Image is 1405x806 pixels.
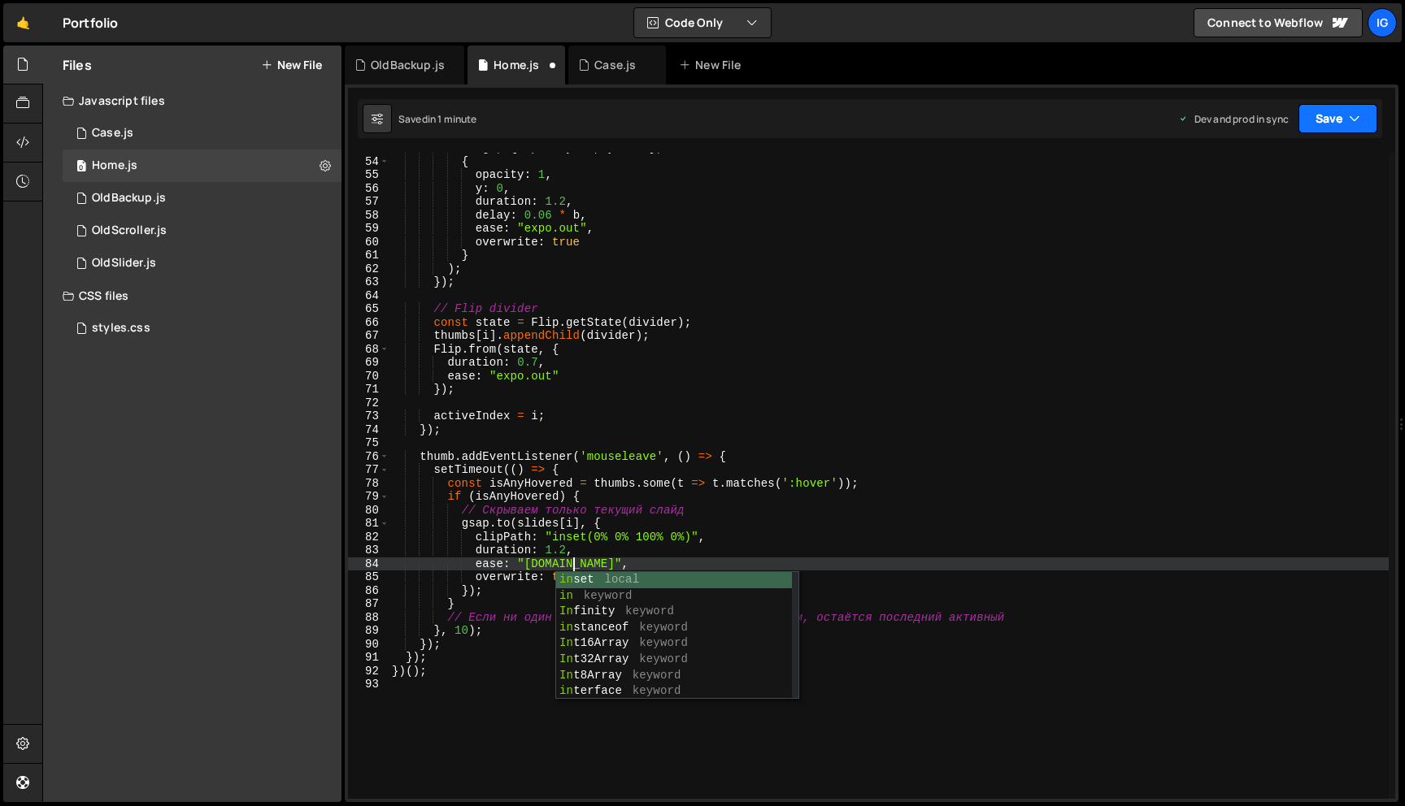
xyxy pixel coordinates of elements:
[63,56,92,74] h2: Files
[92,158,137,173] div: Home.js
[348,316,389,330] div: 66
[348,383,389,396] div: 71
[348,678,389,691] div: 93
[348,329,389,343] div: 67
[348,531,389,544] div: 82
[92,223,167,238] div: OldScroller.js
[348,450,389,464] div: 76
[348,477,389,491] div: 78
[348,209,389,223] div: 58
[1368,8,1397,37] a: Ig
[348,236,389,249] div: 60
[348,665,389,678] div: 92
[348,517,389,531] div: 81
[348,584,389,598] div: 86
[679,57,747,73] div: New File
[43,279,341,312] div: CSS files
[348,396,389,410] div: 72
[348,638,389,652] div: 90
[92,126,133,141] div: Case.js
[348,544,389,557] div: 83
[398,112,477,126] div: Saved
[63,182,341,214] div: 14577/44351.js
[92,321,150,336] div: styles.css
[348,409,389,423] div: 73
[1298,104,1377,133] button: Save
[63,149,341,182] div: 14577/44747.js
[63,117,341,149] div: 14577/37696.js
[348,651,389,665] div: 91
[43,84,341,117] div: Javascript files
[63,13,118,32] div: Portfolio
[348,557,389,571] div: 84
[348,490,389,504] div: 79
[348,155,389,169] div: 54
[63,214,341,247] div: 14577/44646.js
[348,370,389,383] div: 70
[76,161,86,174] span: 0
[348,504,389,518] div: 80
[63,247,341,279] div: 14577/44602.js
[348,182,389,196] div: 56
[428,112,477,126] div: in 1 minute
[261,58,322,71] button: New File
[92,191,166,206] div: OldBackup.js
[348,289,389,303] div: 64
[348,611,389,625] div: 88
[348,195,389,209] div: 57
[348,423,389,437] div: 74
[348,302,389,316] div: 65
[348,222,389,236] div: 59
[348,262,389,276] div: 62
[348,570,389,584] div: 85
[3,3,43,42] a: 🤙
[348,356,389,370] div: 69
[634,8,771,37] button: Code Only
[348,436,389,450] div: 75
[348,624,389,638] div: 89
[63,312,341,344] div: 14577/44352.css
[371,57,445,73] div: OldBackup.js
[1178,112,1289,126] div: Dev and prod in sync
[494,57,539,73] div: Home.js
[348,249,389,262] div: 61
[348,597,389,611] div: 87
[348,168,389,182] div: 55
[348,343,389,357] div: 68
[594,57,636,73] div: Case.js
[348,463,389,477] div: 77
[92,256,156,271] div: OldSlider.js
[348,275,389,289] div: 63
[1194,8,1363,37] a: Connect to Webflow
